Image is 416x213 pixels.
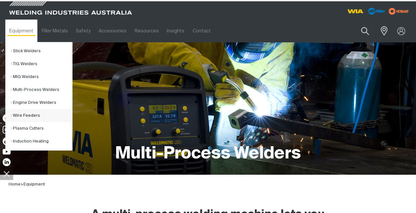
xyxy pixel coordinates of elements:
a: Home [9,182,21,187]
a: Insights [163,20,188,42]
img: TikTok [3,137,11,145]
a: Resources [131,20,163,42]
a: MIG Welders [11,70,72,83]
button: Search products [354,23,376,39]
a: Safety [72,20,95,42]
img: YouTube [3,149,11,154]
img: Facebook [3,114,11,122]
span: > [21,182,23,187]
a: Contact [188,20,214,42]
nav: Main [5,20,309,42]
a: Multi-Process Welders [11,83,72,96]
ul: Equipment Submenu [5,42,72,150]
a: Stick Welders [11,45,72,58]
a: Equipment [23,182,45,187]
a: Filler Metals [37,20,71,42]
img: hide socials [1,168,12,179]
a: TIG Welders [11,58,72,70]
img: Instagram [3,126,11,134]
img: LinkedIn [3,158,11,166]
a: Engine Drive Welders [11,96,72,109]
img: miller [387,6,411,16]
input: Product name or item number... [346,23,376,39]
a: Wire Feeders [11,109,72,122]
a: Equipment [5,20,37,42]
a: Induction Heating [11,135,72,148]
h1: Multi-Process Welders [115,143,301,165]
a: Plasma Cutters [11,122,72,135]
a: Accessories [95,20,130,42]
